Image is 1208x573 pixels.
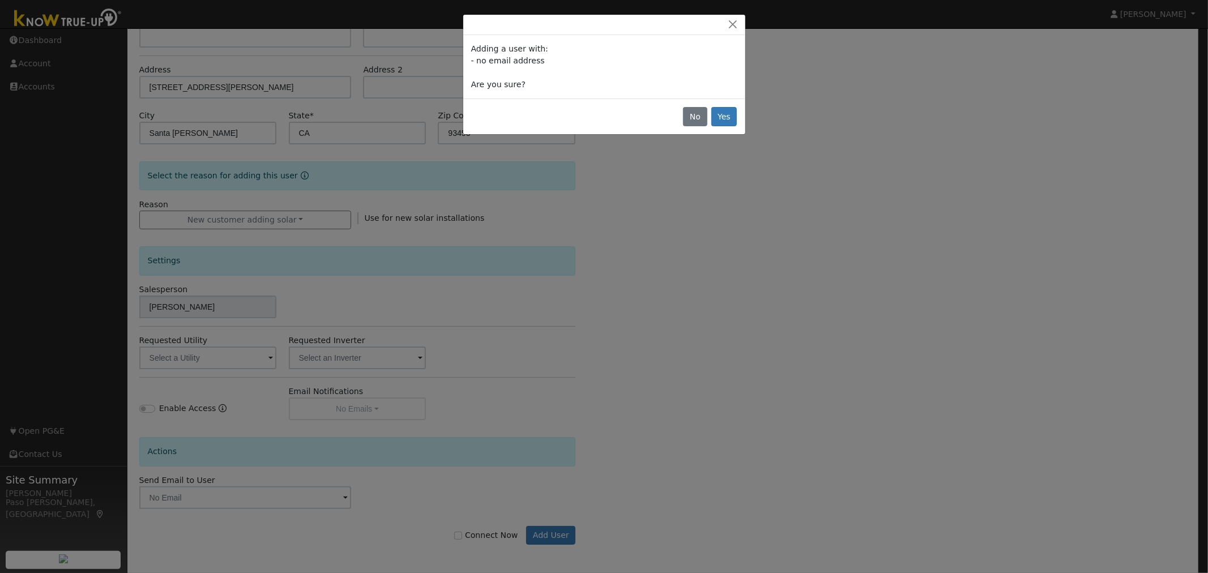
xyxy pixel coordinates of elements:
span: - no email address [471,56,545,65]
button: Close [725,19,741,31]
button: Yes [711,107,737,126]
button: No [683,107,707,126]
span: Are you sure? [471,80,526,89]
span: Adding a user with: [471,44,548,53]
